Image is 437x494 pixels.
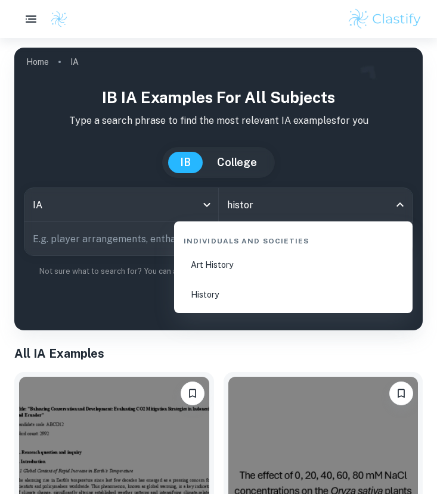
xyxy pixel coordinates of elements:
div: Individuals and Societies [179,226,408,251]
h1: IB IA examples for all subjects [24,86,413,109]
input: E.g. player arrangements, enthalpy of combustion, analysis of a big city... [24,222,379,255]
li: History [179,281,408,308]
div: IA [24,188,218,221]
p: Type a search phrase to find the most relevant IA examples for you [24,114,413,128]
img: profile cover [14,48,423,330]
button: Please log in to bookmark exemplars [389,382,413,405]
img: Clastify logo [347,7,423,31]
a: Clastify logo [43,10,68,28]
a: Home [26,54,49,70]
button: College [205,152,269,173]
li: Art History [179,251,408,279]
button: IB [168,152,203,173]
h1: All IA Examples [14,345,423,362]
button: Please log in to bookmark exemplars [181,382,204,405]
p: Not sure what to search for? You can always look through our example Internal Assessments below f... [24,265,413,290]
img: Clastify logo [50,10,68,28]
p: IA [70,55,79,68]
button: Close [392,196,408,213]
